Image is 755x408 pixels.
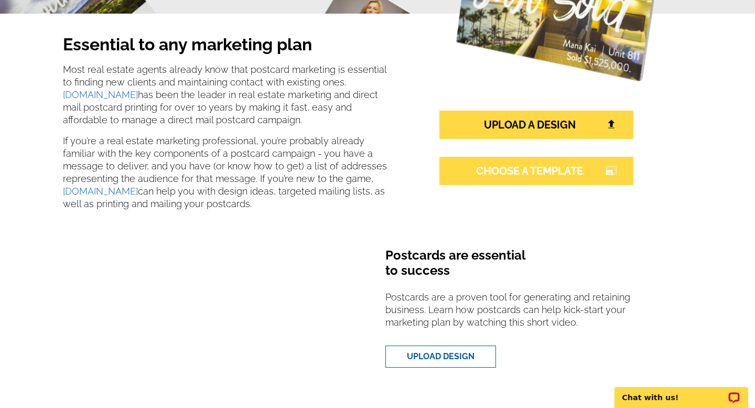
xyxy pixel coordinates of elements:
a: UPLOAD A DESIGN [439,111,633,139]
a: [DOMAIN_NAME] [63,89,138,100]
iframe: LiveChat chat widget [608,375,755,408]
h2: Essential to any marketing plan [63,35,390,59]
p: If you’re a real estate marketing professional, you’re probably already familiar with the key com... [63,135,390,210]
a: [DOMAIN_NAME] [63,186,138,197]
p: Most real estate agents already know that postcard marketing is essential to finding new clients ... [63,63,390,126]
h4: Postcards are essential to success [385,248,645,287]
a: UPLOAD DESIGN [385,346,496,368]
a: CHOOSE A TEMPLATEphoto_size_select_large [439,157,633,185]
i: photo_size_select_large [606,166,617,175]
p: Postcards are a proven tool for generating and retaining business. Learn how postcards can help k... [385,291,645,337]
